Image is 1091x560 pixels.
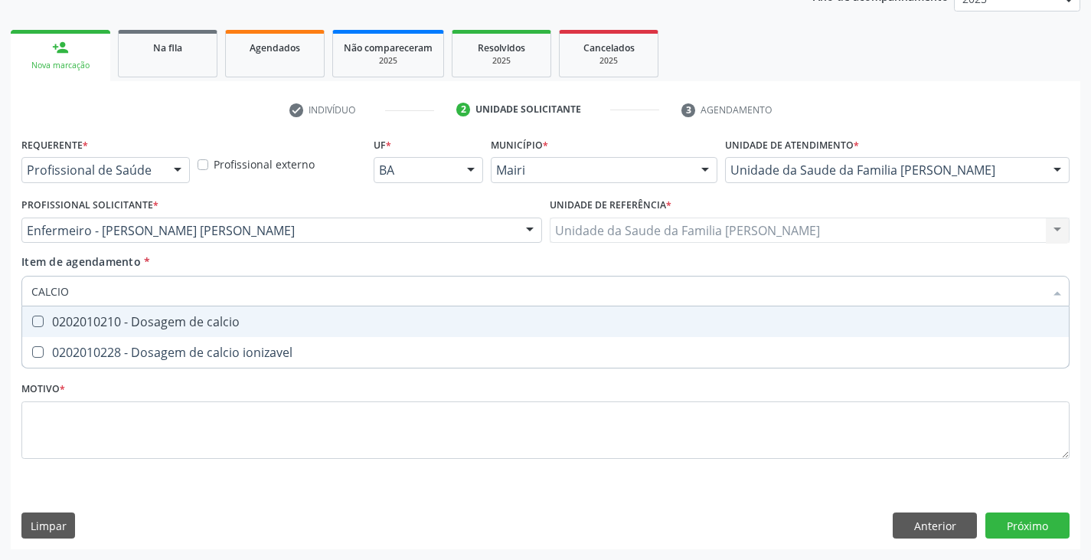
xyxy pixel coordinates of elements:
[214,156,315,172] label: Profissional externo
[893,513,977,539] button: Anterior
[31,346,1060,359] div: 0202010228 - Dosagem de calcio ionizavel
[31,316,1060,328] div: 0202010210 - Dosagem de calcio
[491,133,548,157] label: Município
[250,41,300,54] span: Agendados
[496,162,686,178] span: Mairi
[374,133,391,157] label: UF
[31,276,1044,306] input: Buscar por procedimentos
[725,133,859,157] label: Unidade de atendimento
[52,39,69,56] div: person_add
[21,60,100,71] div: Nova marcação
[27,162,158,178] span: Profissional de Saúde
[570,55,647,67] div: 2025
[475,103,581,116] div: Unidade solicitante
[21,194,158,218] label: Profissional Solicitante
[463,55,540,67] div: 2025
[344,55,433,67] div: 2025
[21,254,141,269] span: Item de agendamento
[21,378,65,401] label: Motivo
[456,103,470,116] div: 2
[344,41,433,54] span: Não compareceram
[478,41,525,54] span: Resolvidos
[153,41,182,54] span: Na fila
[27,223,511,238] span: Enfermeiro - [PERSON_NAME] [PERSON_NAME]
[985,513,1070,539] button: Próximo
[583,41,635,54] span: Cancelados
[21,133,88,157] label: Requerente
[550,194,671,218] label: Unidade de referência
[730,162,1038,178] span: Unidade da Saude da Familia [PERSON_NAME]
[21,513,75,539] button: Limpar
[379,162,452,178] span: BA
